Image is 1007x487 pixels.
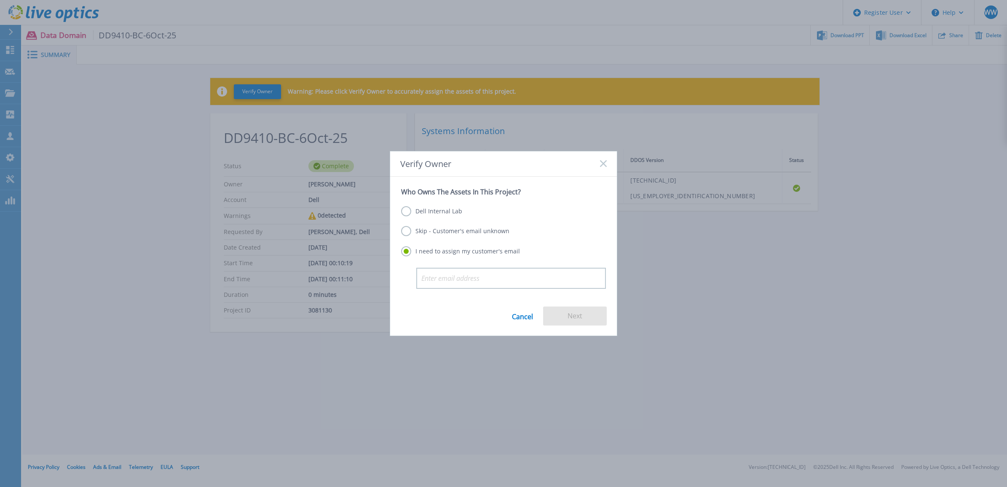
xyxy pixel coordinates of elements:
[400,159,451,169] span: Verify Owner
[401,188,606,196] p: Who Owns The Assets In This Project?
[416,268,606,289] input: Enter email address
[512,307,533,326] a: Cancel
[543,307,607,326] button: Next
[401,206,462,216] label: Dell Internal Lab
[401,246,520,256] label: I need to assign my customer's email
[401,226,509,236] label: Skip - Customer's email unknown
